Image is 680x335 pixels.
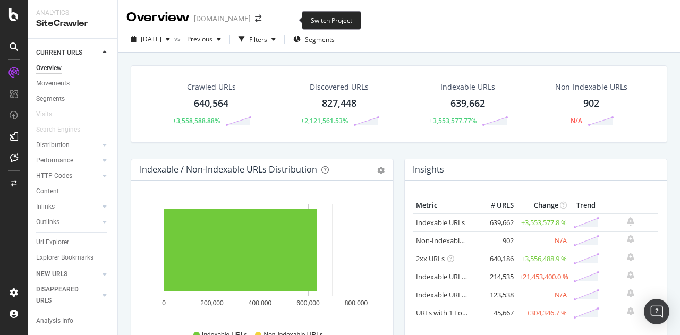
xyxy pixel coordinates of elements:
h4: Insights [413,162,444,177]
div: 827,448 [322,97,356,110]
a: URLs with 1 Follow Inlink [416,308,494,317]
a: Indexable URLs with Bad Description [416,290,532,299]
div: DISAPPEARED URLS [36,284,90,306]
span: vs [174,34,183,43]
a: Url Explorer [36,237,110,248]
div: arrow-right-arrow-left [255,15,261,22]
div: Indexable / Non-Indexable URLs Distribution [140,164,317,175]
th: Metric [413,197,474,213]
text: 0 [162,299,166,307]
div: [DOMAIN_NAME] [194,13,251,24]
a: Indexable URLs [416,218,465,227]
div: Open Intercom Messenger [644,299,669,324]
div: Overview [36,63,62,74]
td: N/A [516,231,569,250]
text: 600,000 [296,299,320,307]
text: 200,000 [200,299,224,307]
button: Previous [183,31,225,48]
div: 902 [583,97,599,110]
a: Non-Indexable URLs [416,236,481,245]
div: +3,553,577.77% [429,116,477,125]
div: Switch Project [302,11,361,30]
a: Indexable URLs with Bad H1 [416,272,505,281]
a: Movements [36,78,110,89]
svg: A chart. [140,197,381,321]
th: # URLS [474,197,516,213]
button: [DATE] [126,31,174,48]
div: Explorer Bookmarks [36,252,93,263]
span: Segments [305,35,335,44]
div: Content [36,186,59,197]
td: 640,186 [474,250,516,268]
div: gear [377,167,385,174]
div: Search Engines [36,124,80,135]
div: 640,564 [194,97,228,110]
div: Segments [36,93,65,105]
div: bell-plus [627,217,634,226]
div: NEW URLS [36,269,67,280]
div: HTTP Codes [36,170,72,182]
text: 800,000 [345,299,368,307]
td: 902 [474,231,516,250]
div: 639,662 [450,97,485,110]
div: Indexable URLs [440,82,495,92]
text: 400,000 [249,299,272,307]
div: Outlinks [36,217,59,228]
a: 2xx URLs [416,254,445,263]
a: HTTP Codes [36,170,99,182]
div: Non-Indexable URLs [555,82,627,92]
div: Discovered URLs [310,82,369,92]
div: Visits [36,109,52,120]
div: N/A [571,116,582,125]
a: Visits [36,109,63,120]
div: Analytics [36,8,109,18]
a: Outlinks [36,217,99,228]
td: +21,453,400.0 % [516,268,569,286]
a: Distribution [36,140,99,151]
div: bell-plus [627,235,634,243]
td: 123,538 [474,286,516,304]
div: CURRENT URLS [36,47,82,58]
a: Content [36,186,110,197]
a: Explorer Bookmarks [36,252,110,263]
a: Overview [36,63,110,74]
a: Search Engines [36,124,91,135]
div: Url Explorer [36,237,69,248]
div: Distribution [36,140,70,151]
span: 2025 Aug. 25th [141,35,161,44]
div: bell-plus [627,271,634,279]
div: bell-plus [627,307,634,315]
button: Filters [234,31,280,48]
td: 45,667 [474,304,516,322]
div: Inlinks [36,201,55,212]
td: 639,662 [474,213,516,232]
div: Performance [36,155,73,166]
div: bell-plus [627,253,634,261]
td: +3,556,488.9 % [516,250,569,268]
a: Analysis Info [36,315,110,327]
a: Inlinks [36,201,99,212]
td: +304,346.7 % [516,304,569,322]
div: Filters [249,35,267,44]
a: Segments [36,93,110,105]
th: Trend [569,197,602,213]
div: Analysis Info [36,315,73,327]
a: DISAPPEARED URLS [36,284,99,306]
td: +3,553,577.8 % [516,213,569,232]
td: N/A [516,286,569,304]
div: +3,558,588.88% [173,116,220,125]
span: Previous [183,35,212,44]
div: Overview [126,8,190,27]
th: Change [516,197,569,213]
a: NEW URLS [36,269,99,280]
a: CURRENT URLS [36,47,99,58]
div: Crawled URLs [187,82,236,92]
div: bell-plus [627,289,634,297]
div: +2,121,561.53% [301,116,348,125]
a: Performance [36,155,99,166]
div: Movements [36,78,70,89]
button: Segments [289,31,339,48]
div: SiteCrawler [36,18,109,30]
td: 214,535 [474,268,516,286]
